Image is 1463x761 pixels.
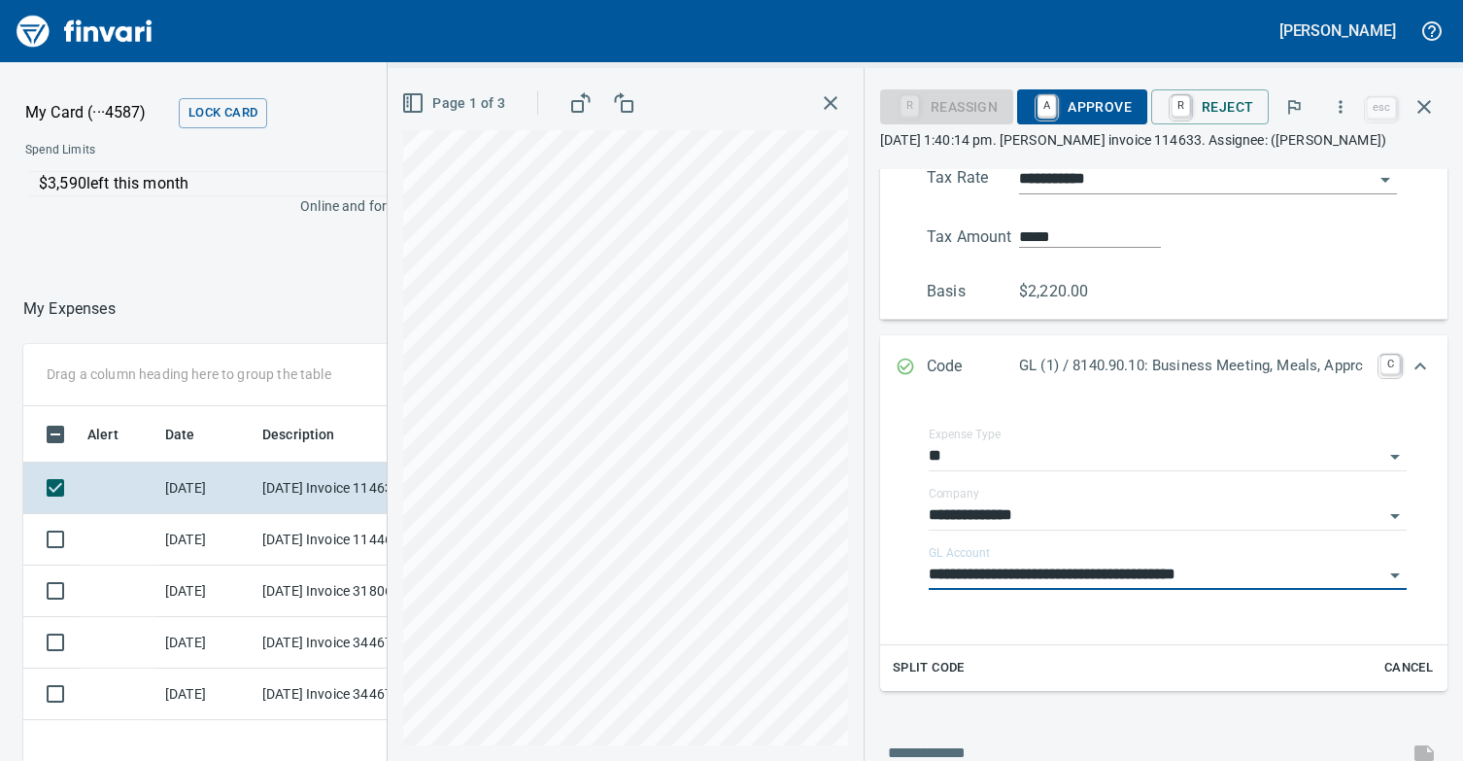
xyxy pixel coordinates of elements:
nav: breadcrumb [23,297,116,321]
span: Page 1 of 3 [405,91,505,116]
td: [DATE] Invoice 3446754 from [PERSON_NAME] & [PERSON_NAME] P.C. (1-24029) [255,617,429,669]
button: Split Code [888,653,970,683]
td: [DATE] [157,566,255,617]
div: Expand [880,88,1447,320]
span: Alert [87,423,119,446]
button: Cancel [1378,653,1440,683]
button: Open [1372,166,1399,193]
p: My Expenses [23,297,116,321]
button: RReject [1151,89,1269,124]
a: esc [1367,97,1396,119]
span: Lock Card [188,102,257,124]
span: Description [262,423,335,446]
span: Date [165,423,221,446]
a: C [1380,355,1400,374]
div: Expand [880,399,1447,691]
td: [DATE] Invoice 114633 from [PERSON_NAME] LLP (1-23379) [255,463,429,514]
p: Code [927,355,1019,380]
label: Expense Type [929,429,1001,440]
span: Date [165,423,195,446]
button: [PERSON_NAME] [1275,16,1401,46]
p: Online and foreign allowed [10,196,463,216]
span: Split Code [893,657,965,679]
td: [DATE] Invoice 3446753 from [PERSON_NAME] & [PERSON_NAME] P.C. (1-24029) [255,669,429,720]
p: GL (1) / 8140.90.10: Business Meeting, Meals, Apprc [1019,355,1369,377]
button: AApprove [1017,89,1147,124]
td: [DATE] Invoice 114462 from [PERSON_NAME] LLP (1-23379) [255,514,429,566]
a: R [1172,95,1190,117]
button: Open [1381,562,1409,589]
p: Tax Rate [927,166,1019,194]
span: Description [262,423,360,446]
button: Open [1381,502,1409,530]
span: Approve [1033,90,1132,123]
span: Spend Limits [25,141,278,160]
td: [DATE] [157,514,255,566]
p: $3,590 left this month [39,172,460,195]
div: Expand [880,335,1447,399]
button: Lock Card [179,98,267,128]
td: [DATE] Invoice 318064 from [GEOGRAPHIC_DATA][PERSON_NAME] (1-24347) [255,566,429,617]
h5: [PERSON_NAME] [1279,20,1396,41]
div: Reassign [880,97,1013,114]
label: GL Account [929,547,990,559]
img: Finvari [12,8,157,54]
span: Cancel [1382,657,1435,679]
p: Tax Amount [927,225,1019,249]
label: Company [929,488,979,500]
button: Open [1381,443,1409,470]
p: Basis [927,280,1019,303]
p: Drag a column heading here to group the table [47,364,331,384]
span: Reject [1167,90,1253,123]
p: $2,220.00 [1019,280,1111,303]
button: Page 1 of 3 [397,86,513,121]
p: [DATE] 1:40:14 pm. [PERSON_NAME] invoice 114633. Assignee: ([PERSON_NAME]) [880,130,1447,150]
span: Close invoice [1362,84,1447,130]
a: A [1038,95,1056,117]
button: More [1319,86,1362,128]
p: My Card (···4587) [25,101,171,124]
td: [DATE] [157,463,255,514]
td: [DATE] [157,669,255,720]
span: Alert [87,423,144,446]
td: [DATE] [157,617,255,669]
